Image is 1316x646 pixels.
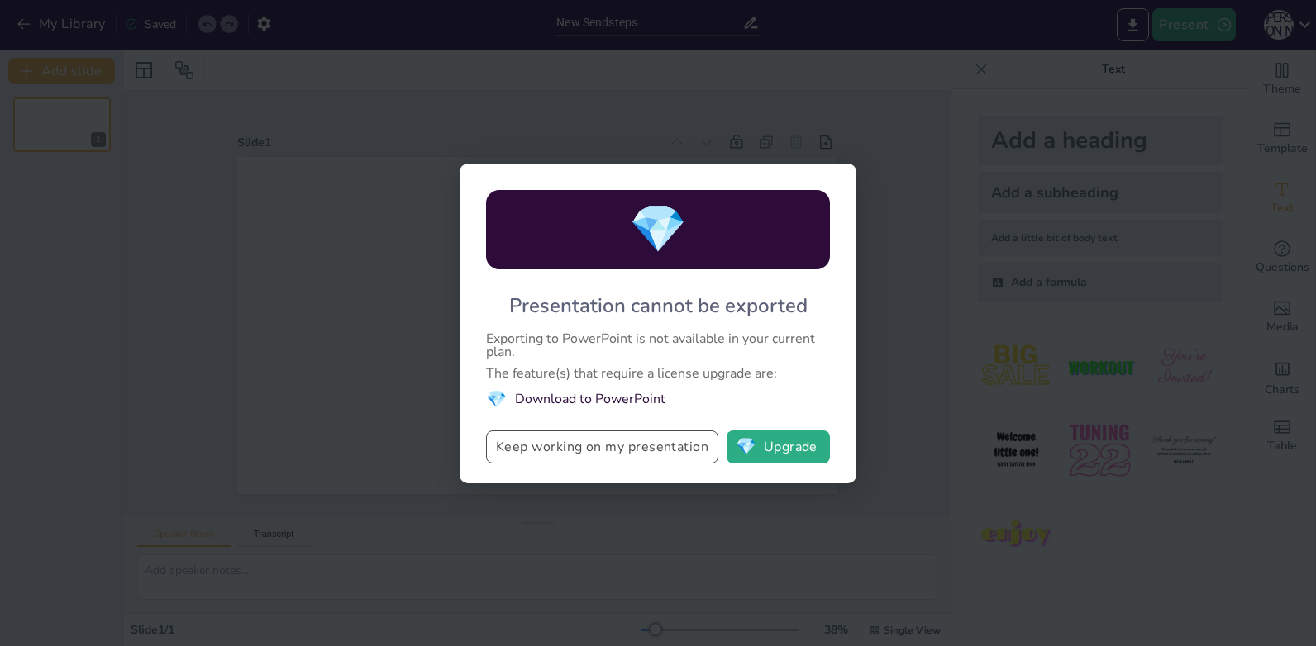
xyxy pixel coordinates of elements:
[486,388,830,411] li: Download to PowerPoint
[486,388,507,411] span: diamond
[486,367,830,380] div: The feature(s) that require a license upgrade are:
[486,332,830,359] div: Exporting to PowerPoint is not available in your current plan.
[509,292,808,319] div: Presentation cannot be exported
[486,430,718,463] button: Keep working on my presentation
[736,439,756,455] span: diamond
[727,430,830,463] button: diamondUpgrade
[629,197,687,261] span: diamond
